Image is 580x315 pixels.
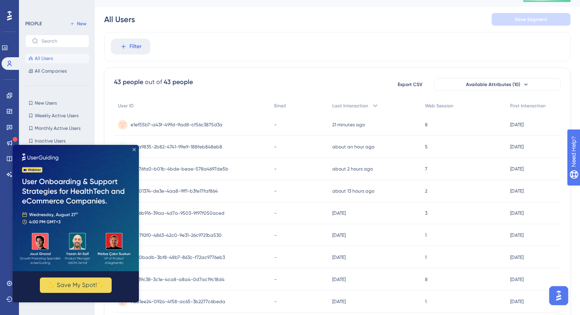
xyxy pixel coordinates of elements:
span: - [274,122,277,128]
time: [DATE] [510,277,524,282]
span: First Interaction [510,103,546,109]
span: - [274,276,277,283]
time: [DATE] [332,277,346,282]
time: [DATE] [510,210,524,216]
time: [DATE] [332,232,346,238]
input: Search [41,38,82,44]
span: Need Help? [19,2,49,11]
time: [DATE] [510,122,524,127]
span: 5 [425,144,428,150]
span: e1ef55b7-a43f-499d-9ad8-cf56c3875d3a [131,122,223,128]
button: Inactive Users [25,136,89,146]
div: 43 people [114,77,143,87]
time: [DATE] [332,299,346,304]
span: - [274,188,277,194]
span: b986b916-39aa-4d7a-9503-9f97f050aced [131,210,225,216]
span: Export CSV [398,81,423,88]
span: Inactive Users [35,138,65,144]
div: All Users [104,14,135,25]
time: [DATE] [510,299,524,304]
iframe: UserGuiding AI Assistant Launcher [547,284,571,307]
button: Save Segment [492,13,571,26]
span: 4cc0badb-3bf8-48b7-863c-f72ac9776eb3 [131,254,225,261]
button: Monthly Active Users [25,124,89,133]
div: Close Preview [120,3,123,6]
span: 1 [425,254,427,261]
time: about 13 hours ago [332,188,374,194]
time: [DATE] [510,232,524,238]
div: PEOPLE [25,21,42,27]
span: - [274,210,277,216]
time: [DATE] [510,144,524,150]
button: ✨ Save My Spot!✨ [27,133,99,148]
span: - [274,254,277,261]
span: All Companies [35,68,67,74]
span: 8 [425,276,428,283]
span: - [274,232,277,238]
time: [DATE] [332,255,346,260]
span: All Users [35,55,53,62]
span: 7ad1ee24-092a-4f58-ac65-3b2277c6beda [131,298,225,305]
button: Available Attributes (10) [434,78,561,91]
button: New [67,19,89,28]
span: - [274,298,277,305]
time: [DATE] [510,166,524,172]
span: 1 [425,232,427,238]
span: Last Interaction [332,103,368,109]
time: [DATE] [510,255,524,260]
button: Export CSV [390,78,430,91]
span: 36ea9835-2b82-4741-99e9-188feb848eb8 [131,144,222,150]
div: 43 people [164,77,193,87]
span: Web Session [425,103,453,109]
span: Monthly Active Users [35,125,80,131]
time: about an hour ago [332,144,374,150]
time: 21 minutes ago [332,122,365,127]
button: All Users [25,54,89,63]
span: 3 [425,210,427,216]
span: 3bc76fa0-b01b-4bde-beae-578a4697de5b [131,166,228,172]
span: Filter [129,42,142,51]
span: - [274,144,277,150]
button: Filter [111,39,150,54]
span: New Users [35,100,57,106]
button: New Users [25,98,89,108]
span: 54d792f0-4863-42c0-9e31-26c9721ba530 [131,232,222,238]
span: Email [274,103,286,109]
span: New [77,21,86,27]
span: 1 [425,298,427,305]
span: 2 [425,188,427,194]
div: out of [145,77,162,87]
span: 81d39c38-3c1e-4ca8-a8a4-0d7ac19c18d4 [131,276,225,283]
span: Save Segment [515,16,547,22]
time: about 2 hours ago [332,166,373,172]
span: - [274,166,277,172]
span: 7 [425,166,427,172]
time: [DATE] [510,188,524,194]
span: 8 [425,122,428,128]
span: User ID [118,103,134,109]
span: Available Attributes (10) [466,81,520,88]
button: All Companies [25,66,89,76]
span: 9ca01374-de3e-4aa8-9ff1-b3fe17faf864 [131,188,218,194]
span: Weekly Active Users [35,112,79,119]
button: Weekly Active Users [25,111,89,120]
time: [DATE] [332,210,346,216]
